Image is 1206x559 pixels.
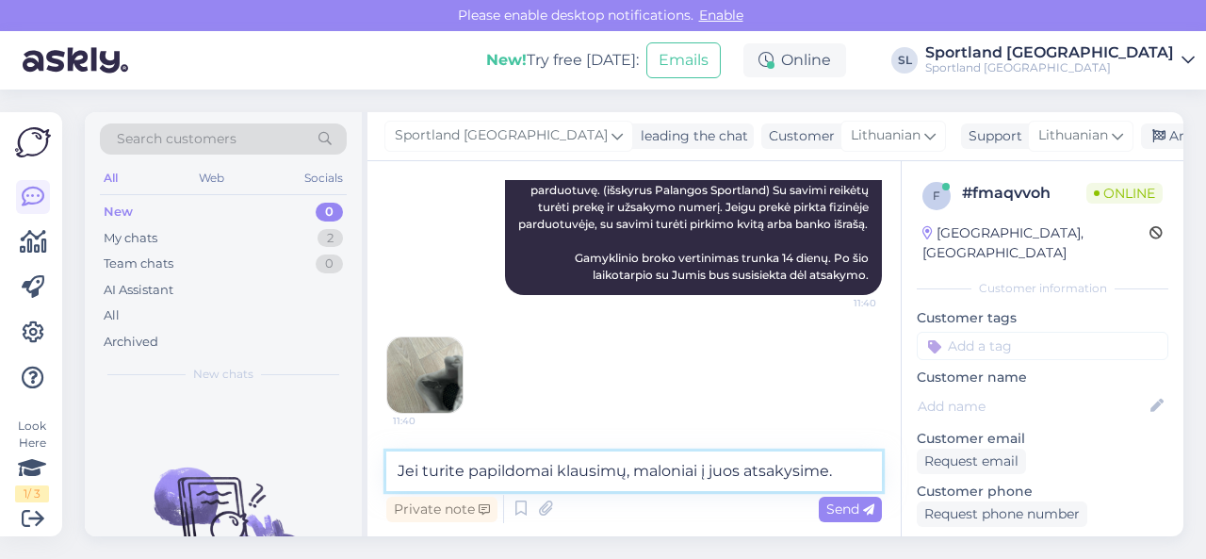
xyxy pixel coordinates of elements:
[104,333,158,352] div: Archived
[316,255,343,273] div: 0
[925,45,1195,75] a: Sportland [GEOGRAPHIC_DATA]Sportland [GEOGRAPHIC_DATA]
[922,223,1149,263] div: [GEOGRAPHIC_DATA], [GEOGRAPHIC_DATA]
[104,281,173,300] div: AI Assistant
[917,482,1168,501] p: Customer phone
[917,368,1168,387] p: Customer name
[486,51,527,69] b: New!
[386,497,497,522] div: Private note
[933,189,940,203] span: f
[318,229,343,248] div: 2
[917,501,1087,527] div: Request phone number
[761,126,835,146] div: Customer
[891,47,918,74] div: SL
[518,132,872,282] span: Jūs turite teisę pateikti prekę gamyklinio broko vertinimui, jeigu nėra praėję 2 metai nuo prekės...
[917,332,1168,360] input: Add a tag
[917,280,1168,297] div: Customer information
[301,166,347,190] div: Socials
[743,43,846,77] div: Online
[633,126,748,146] div: leading the chat
[193,366,253,383] span: New chats
[104,255,173,273] div: Team chats
[925,60,1174,75] div: Sportland [GEOGRAPHIC_DATA]
[395,125,608,146] span: Sportland [GEOGRAPHIC_DATA]
[918,396,1147,417] input: Add name
[806,296,876,310] span: 11:40
[851,125,921,146] span: Lithuanian
[104,306,120,325] div: All
[393,414,464,428] span: 11:40
[917,534,1168,554] p: Visited pages
[925,45,1174,60] div: Sportland [GEOGRAPHIC_DATA]
[104,203,133,222] div: New
[100,166,122,190] div: All
[917,449,1026,474] div: Request email
[917,429,1168,449] p: Customer email
[1038,125,1108,146] span: Lithuanian
[15,127,51,157] img: Askly Logo
[15,418,49,502] div: Look Here
[646,42,721,78] button: Emails
[917,308,1168,328] p: Customer tags
[486,49,639,72] div: Try free [DATE]:
[117,129,236,149] span: Search customers
[104,229,157,248] div: My chats
[195,166,228,190] div: Web
[693,7,749,24] span: Enable
[961,126,1022,146] div: Support
[387,337,463,413] img: Attachment
[316,203,343,222] div: 0
[15,485,49,502] div: 1 / 3
[962,182,1086,205] div: # fmaqvvoh
[826,501,874,518] span: Send
[1086,183,1163,204] span: Online
[386,452,882,491] textarea: Jei turite papildomai klausimų, maloniai į juos atsakysime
